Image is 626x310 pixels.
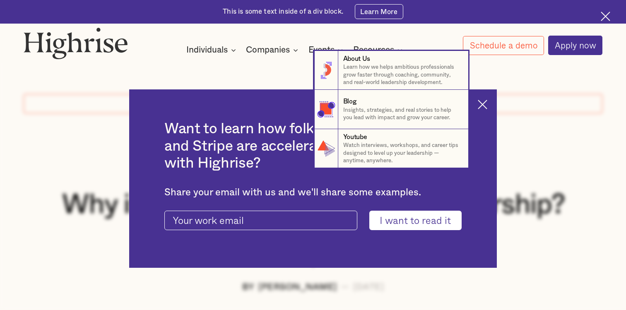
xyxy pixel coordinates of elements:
input: Your work email [164,211,357,230]
p: Learn how we helps ambitious professionals grow faster through coaching, community, and real-worl... [343,63,461,87]
div: This is some text inside of a div block. [223,7,343,16]
div: Companies [246,45,301,55]
div: Youtube [343,132,367,142]
div: Resources [353,45,394,55]
div: Events [308,45,335,55]
div: About Us [343,54,370,63]
div: Events [308,45,345,55]
p: Insights, strategies, and real stories to help you lead with impact and grow your career. [343,106,461,122]
p: Watch interviews, workshops, and career tips designed to level up your leadership — anytime, anyw... [343,142,461,165]
div: Share your email with us and we'll share some examples. [164,187,462,199]
a: About UsLearn how we helps ambitious professionals grow faster through coaching, community, and r... [314,51,468,90]
a: Apply now [548,36,603,55]
form: current-ascender-blog-article-modal-form [164,211,462,230]
div: Blog [343,97,356,106]
a: Learn More [355,4,403,19]
a: Schedule a demo [463,36,544,55]
div: Individuals [186,45,228,55]
input: I want to read it [369,211,462,230]
div: Companies [246,45,290,55]
div: Resources [353,45,405,55]
a: BlogInsights, strategies, and real stories to help you lead with impact and grow your career. [314,90,468,129]
img: Highrise logo [24,27,128,59]
a: YoutubeWatch interviews, workshops, and career tips designed to level up your leadership — anytim... [314,129,468,168]
img: Cross icon [601,12,610,21]
div: Individuals [186,45,238,55]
